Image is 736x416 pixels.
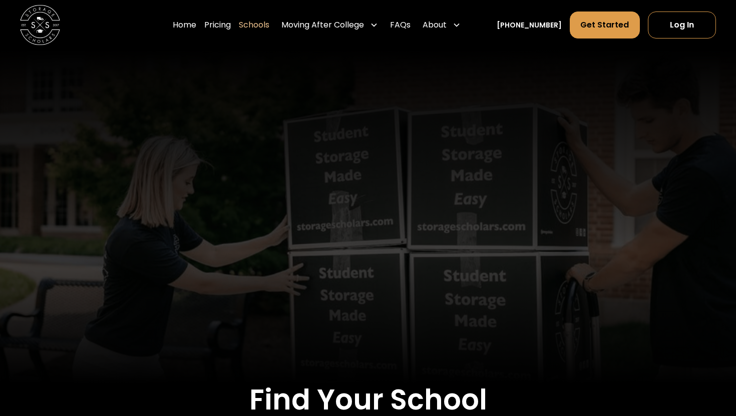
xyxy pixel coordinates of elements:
div: Moving After College [281,19,364,31]
a: Pricing [204,11,231,39]
a: [PHONE_NUMBER] [497,20,562,30]
a: Home [173,11,196,39]
a: Schools [239,11,269,39]
img: Storage Scholars main logo [20,5,60,45]
div: Moving After College [277,11,382,39]
a: Log In [648,11,716,38]
a: Get Started [570,11,639,38]
div: About [423,19,447,31]
div: About [419,11,465,39]
a: FAQs [390,11,411,39]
